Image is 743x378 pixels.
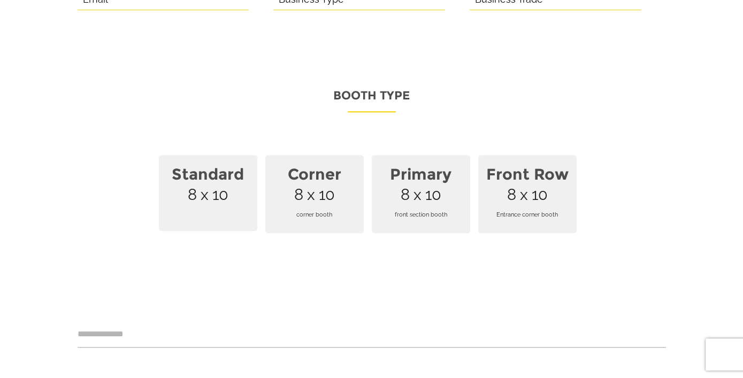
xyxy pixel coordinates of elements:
span: 8 x 10 [372,155,470,233]
span: corner booth [272,200,357,229]
span: 8 x 10 [265,155,364,233]
span: Entrance corner booth [485,200,570,229]
strong: Corner [272,159,357,190]
strong: Primary [378,159,464,190]
span: 8 x 10 [159,155,257,231]
span: 8 x 10 [478,155,577,233]
p: Booth Type [78,85,666,112]
span: front section booth [378,200,464,229]
strong: Front Row [485,159,570,190]
strong: Standard [165,159,251,190]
